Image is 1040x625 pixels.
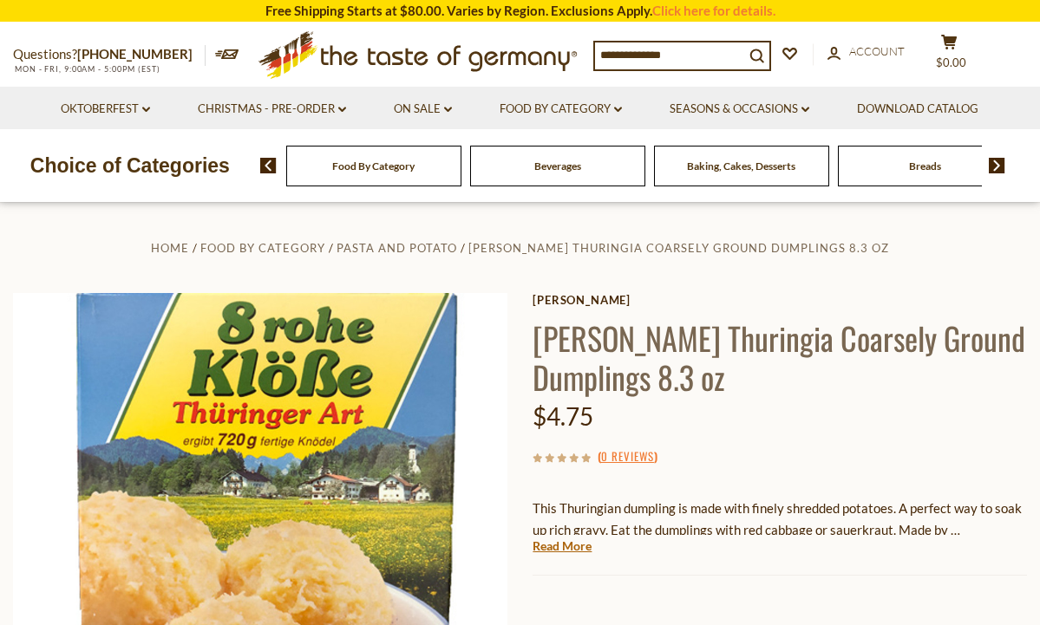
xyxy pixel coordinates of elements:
img: previous arrow [260,158,277,173]
p: This Thuringian dumpling is made with finely shredded potatoes. A perfect way to soak up rich gra... [533,498,1027,541]
a: [PERSON_NAME] Thuringia Coarsely Ground Dumplings 8.3 oz [468,241,889,255]
button: $0.00 [923,34,975,77]
a: Account [827,42,905,62]
a: Breads [909,160,941,173]
a: On Sale [394,100,452,119]
a: Pasta and Potato [337,241,457,255]
a: Beverages [534,160,581,173]
a: Food By Category [500,100,622,119]
span: ( ) [598,447,657,465]
a: [PERSON_NAME] [533,293,1027,307]
a: Oktoberfest [61,100,150,119]
a: Home [151,241,189,255]
a: Download Catalog [857,100,978,119]
p: Questions? [13,43,206,66]
span: MON - FRI, 9:00AM - 5:00PM (EST) [13,64,160,74]
a: Seasons & Occasions [670,100,809,119]
span: $4.75 [533,401,593,431]
img: next arrow [989,158,1005,173]
span: Account [849,44,905,58]
a: Christmas - PRE-ORDER [198,100,346,119]
a: 0 Reviews [601,447,654,466]
a: Food By Category [332,160,415,173]
span: $0.00 [936,55,966,69]
a: [PHONE_NUMBER] [77,46,193,62]
a: Read More [533,537,592,555]
a: Food By Category [200,241,325,255]
a: Click here for details. [652,3,775,18]
h1: [PERSON_NAME] Thuringia Coarsely Ground Dumplings 8.3 oz [533,318,1027,396]
a: Baking, Cakes, Desserts [687,160,795,173]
